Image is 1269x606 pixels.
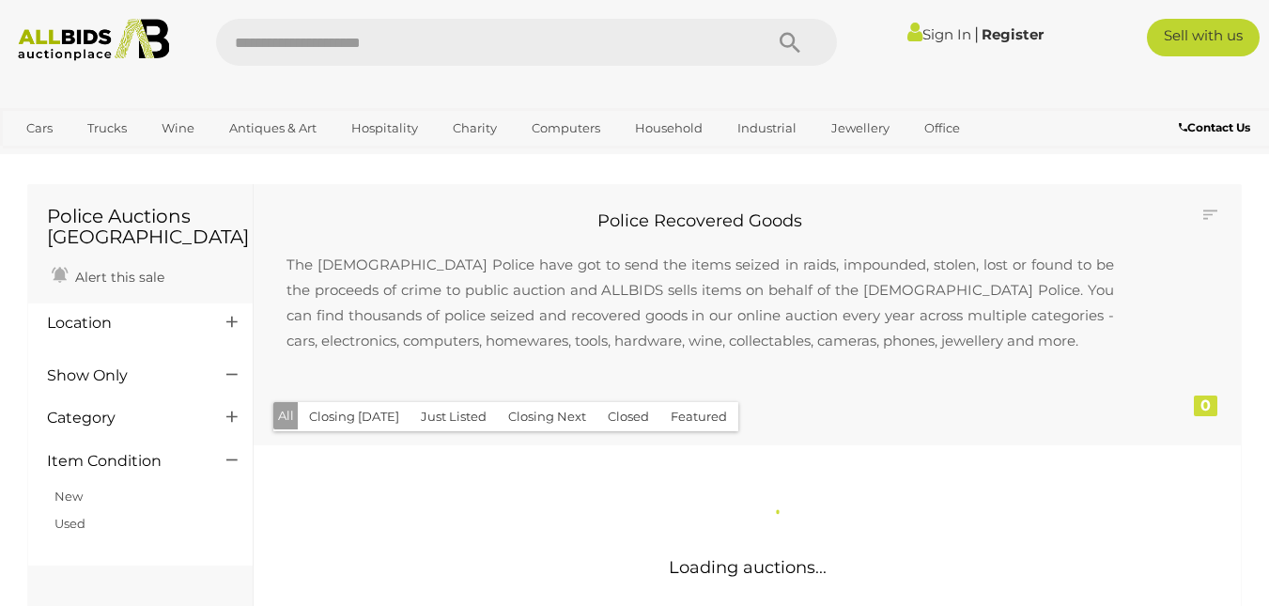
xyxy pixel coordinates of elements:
h4: Location [47,315,198,332]
button: Featured [659,402,738,431]
a: New [54,489,83,504]
a: Sell with us [1147,19,1260,56]
a: Charity [441,113,509,144]
button: Closed [596,402,660,431]
a: Office [912,113,972,144]
h4: Category [47,410,198,427]
button: All [273,402,299,429]
a: Computers [519,113,612,144]
a: Sign In [907,25,971,43]
a: Used [54,516,85,531]
a: Antiques & Art [217,113,329,144]
h1: Police Auctions [GEOGRAPHIC_DATA] [47,206,234,247]
a: Industrial [725,113,809,144]
span: | [974,23,979,44]
a: Household [623,113,715,144]
button: Closing Next [497,402,597,431]
a: Alert this sale [47,261,169,289]
a: Contact Us [1179,117,1255,138]
span: Loading auctions... [669,557,827,578]
a: Sports [14,144,77,175]
a: Trucks [75,113,139,144]
a: Jewellery [819,113,902,144]
span: Alert this sale [70,269,164,286]
a: Register [982,25,1044,43]
a: Cars [14,113,65,144]
a: [GEOGRAPHIC_DATA] [87,144,245,175]
button: Just Listed [410,402,498,431]
div: 0 [1194,396,1217,416]
p: The [DEMOGRAPHIC_DATA] Police have got to send the items seized in raids, impounded, stolen, lost... [268,233,1133,372]
h4: Show Only [47,367,198,384]
h4: Item Condition [47,453,198,470]
a: Wine [149,113,207,144]
button: Search [743,19,837,66]
h2: Police Recovered Goods [268,212,1133,231]
a: Hospitality [339,113,430,144]
img: Allbids.com.au [9,19,178,61]
button: Closing [DATE] [298,402,410,431]
b: Contact Us [1179,120,1250,134]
